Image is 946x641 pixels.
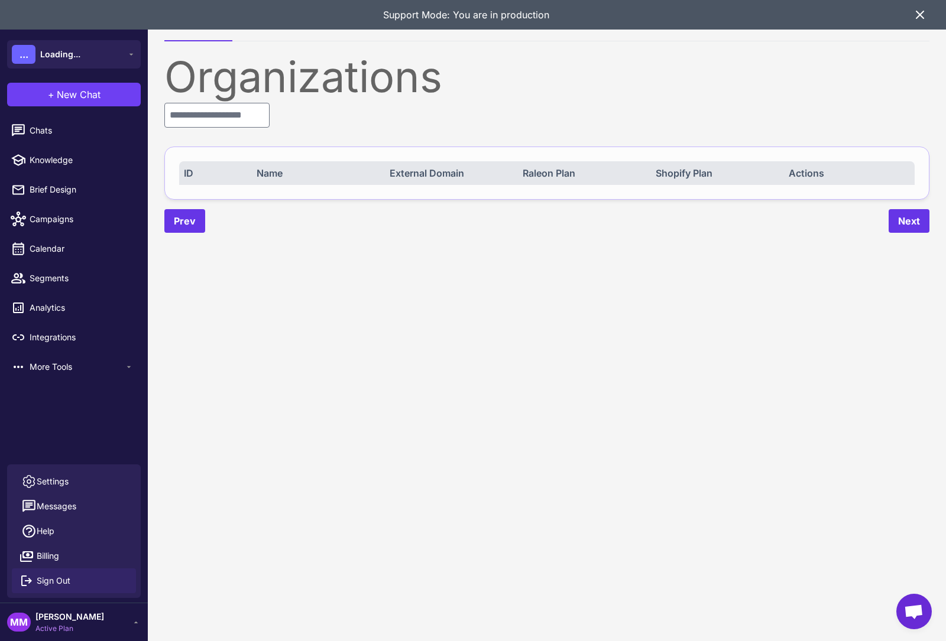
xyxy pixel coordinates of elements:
[7,83,141,106] button: +New Chat
[37,549,59,562] span: Billing
[5,118,143,143] a: Chats
[5,325,143,350] a: Integrations
[789,166,910,180] div: Actions
[5,177,143,202] a: Brief Design
[5,266,143,291] a: Segments
[12,519,136,544] a: Help
[57,87,101,102] span: New Chat
[37,525,54,538] span: Help
[40,48,80,61] span: Loading...
[5,148,143,173] a: Knowledge
[257,166,378,180] div: Name
[30,360,124,373] span: More Tools
[12,45,35,64] div: ...
[30,301,134,314] span: Analytics
[390,166,511,180] div: External Domain
[30,272,134,285] span: Segments
[37,574,70,587] span: Sign Out
[35,610,104,623] span: [PERSON_NAME]
[7,40,141,69] button: ...Loading...
[37,475,69,488] span: Settings
[164,56,929,98] div: Organizations
[896,594,932,629] div: Open chat
[5,207,143,232] a: Campaigns
[5,295,143,320] a: Analytics
[37,500,76,513] span: Messages
[48,87,54,102] span: +
[889,209,929,233] button: Next
[164,209,205,233] button: Prev
[30,213,134,226] span: Campaigns
[12,568,136,593] button: Sign Out
[30,124,134,137] span: Chats
[30,242,134,255] span: Calendar
[12,494,136,519] button: Messages
[35,623,104,634] span: Active Plan
[523,166,644,180] div: Raleon Plan
[7,613,31,632] div: MM
[30,331,134,344] span: Integrations
[30,154,134,167] span: Knowledge
[5,236,143,261] a: Calendar
[30,183,134,196] span: Brief Design
[656,166,777,180] div: Shopify Plan
[184,166,244,180] div: ID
